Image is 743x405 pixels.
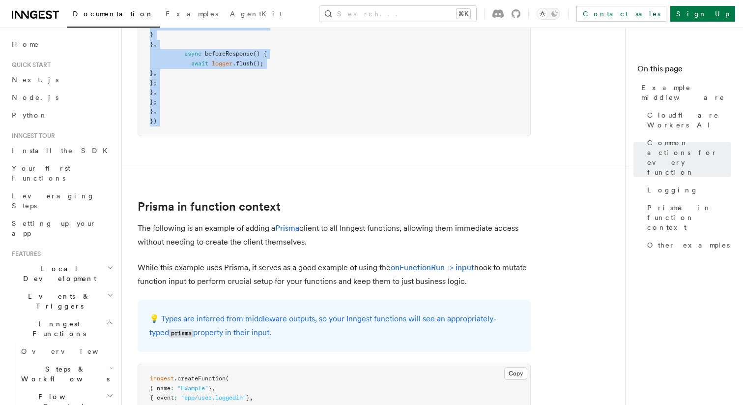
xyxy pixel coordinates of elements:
[275,223,299,233] a: Prisma
[160,3,224,27] a: Examples
[8,187,115,215] a: Leveraging Steps
[253,60,263,67] span: ();
[643,236,731,254] a: Other examples
[181,394,246,401] span: "app/user.loggedin"
[12,192,95,210] span: Leveraging Steps
[150,385,171,392] span: { name
[8,260,115,287] button: Local Development
[647,185,698,195] span: Logging
[17,360,115,388] button: Steps & Workflows
[8,89,115,106] a: Node.js
[8,132,55,140] span: Inngest tour
[177,385,208,392] span: "Example"
[67,3,160,28] a: Documentation
[219,22,239,29] span: .error
[647,203,731,232] span: Prisma in function context
[191,60,208,67] span: await
[643,181,731,199] a: Logging
[504,367,527,380] button: Copy
[212,60,232,67] span: logger
[174,394,177,401] span: :
[166,10,218,18] span: Examples
[150,375,174,382] span: inngest
[8,315,115,343] button: Inngest Functions
[138,261,531,288] p: While this example uses Prisma, it serves as a good example of using the hook to mutate function ...
[8,71,115,89] a: Next.js
[153,89,157,95] span: ,
[8,61,51,69] span: Quick start
[670,6,735,22] a: Sign Up
[150,118,157,125] span: })
[647,110,731,130] span: Cloudflare Workers AI
[643,199,731,236] a: Prisma in function context
[138,200,281,214] a: Prisma in function context
[457,9,470,19] kbd: ⌘K
[319,6,476,22] button: Search...⌘K
[17,343,115,360] a: Overview
[184,50,201,57] span: async
[8,291,107,311] span: Events & Triggers
[174,375,226,382] span: .createFunction
[150,89,153,95] span: }
[643,134,731,181] a: Common actions for every function
[12,39,39,49] span: Home
[576,6,666,22] a: Contact sales
[637,79,731,106] a: Example middleware
[150,108,153,115] span: }
[169,329,193,338] code: prisma
[8,287,115,315] button: Events & Triggers
[150,41,153,48] span: }
[208,385,212,392] span: }
[12,76,58,84] span: Next.js
[150,98,157,105] span: };
[150,394,174,401] span: { event
[150,69,153,76] span: }
[641,83,731,102] span: Example middleware
[149,312,519,340] p: 💡 Types are inferred from middleware outputs, so your Inngest functions will see an appropriately...
[17,364,110,384] span: Steps & Workflows
[21,347,122,355] span: Overview
[8,319,106,339] span: Inngest Functions
[153,69,157,76] span: ,
[8,142,115,159] a: Install the SDK
[138,221,531,249] p: The following is an example of adding a client to all Inngest functions, allowing them immediate ...
[230,10,282,18] span: AgentKit
[239,22,267,29] span: (error);
[153,108,157,115] span: ,
[8,250,41,258] span: Features
[637,63,731,79] h4: On this page
[73,10,154,18] span: Documentation
[205,50,253,57] span: beforeResponse
[391,263,474,272] a: onFunctionRun -> input
[12,111,48,119] span: Python
[153,41,157,48] span: ,
[647,138,731,177] span: Common actions for every function
[198,22,219,29] span: logger
[250,394,253,401] span: ,
[224,3,288,27] a: AgentKit
[8,215,115,242] a: Setting up your app
[232,60,253,67] span: .flush
[212,385,215,392] span: ,
[12,219,96,237] span: Setting up your app
[12,147,114,155] span: Install the SDK
[150,79,157,86] span: };
[12,93,58,101] span: Node.js
[150,31,153,38] span: }
[8,264,107,283] span: Local Development
[226,375,229,382] span: (
[246,394,250,401] span: }
[8,35,115,53] a: Home
[643,106,731,134] a: Cloudflare Workers AI
[647,240,730,250] span: Other examples
[253,50,267,57] span: () {
[537,8,560,20] button: Toggle dark mode
[8,106,115,124] a: Python
[8,159,115,187] a: Your first Functions
[171,385,174,392] span: :
[12,164,70,182] span: Your first Functions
